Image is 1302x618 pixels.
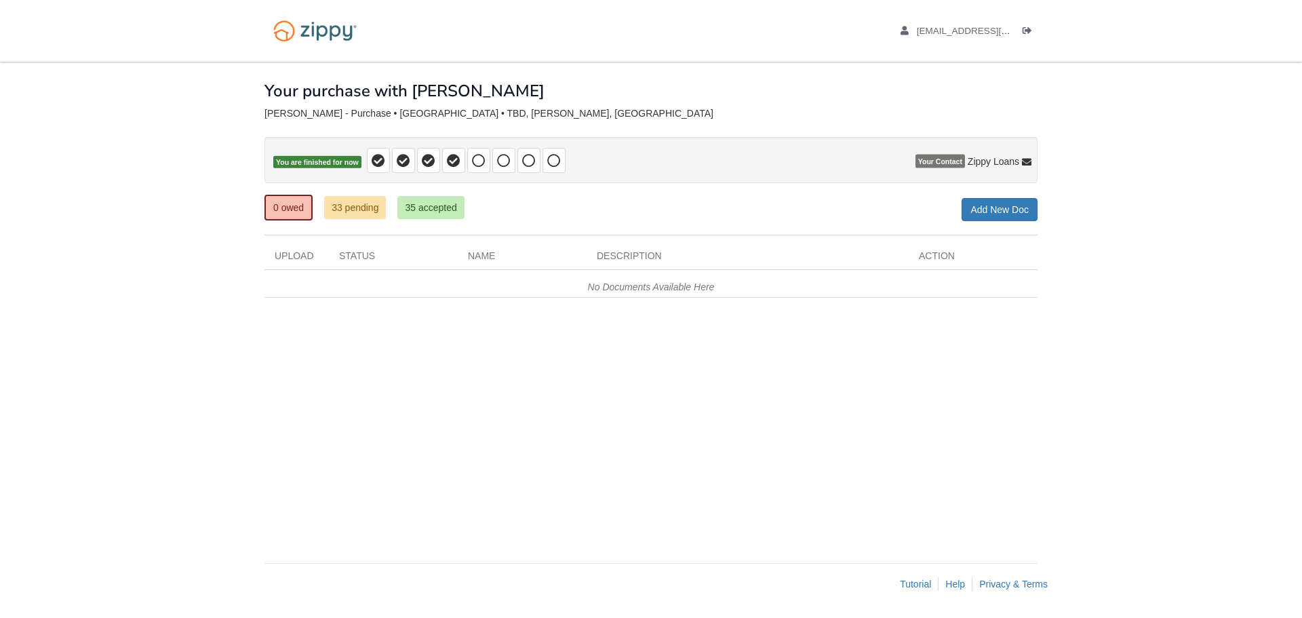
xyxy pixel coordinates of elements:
[962,198,1038,221] a: Add New Doc
[917,26,1072,36] span: ajakkcarr@gmail.com
[1023,26,1038,39] a: Log out
[900,579,931,590] a: Tutorial
[324,196,386,219] a: 33 pending
[264,249,329,269] div: Upload
[588,282,715,292] em: No Documents Available Here
[273,156,361,169] span: You are finished for now
[264,14,366,48] img: Logo
[397,196,464,219] a: 35 accepted
[458,249,587,269] div: Name
[909,249,1038,269] div: Action
[945,579,965,590] a: Help
[968,155,1019,168] span: Zippy Loans
[979,579,1048,590] a: Privacy & Terms
[901,26,1072,39] a: edit profile
[264,195,313,220] a: 0 owed
[329,249,458,269] div: Status
[264,82,545,100] h1: Your purchase with [PERSON_NAME]
[587,249,909,269] div: Description
[264,108,1038,119] div: [PERSON_NAME] - Purchase • [GEOGRAPHIC_DATA] • TBD, [PERSON_NAME], [GEOGRAPHIC_DATA]
[915,155,965,168] span: Your Contact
